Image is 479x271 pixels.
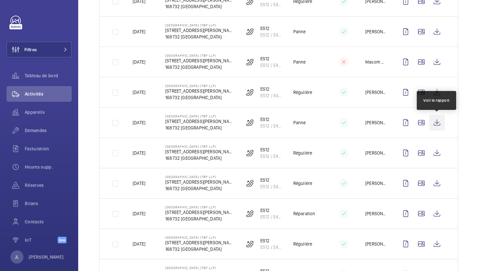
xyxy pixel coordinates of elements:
span: Activités [25,91,72,97]
button: Filtres [7,42,72,57]
img: escalator.svg [246,179,254,187]
img: escalator.svg [246,88,254,96]
p: ES12 [260,207,283,214]
span: Bilans [25,200,72,207]
p: [PERSON_NAME] [365,180,387,187]
p: 168732 [GEOGRAPHIC_DATA] [165,34,234,40]
p: ES12 [260,116,283,123]
p: ES12 / E4104 [260,153,283,159]
p: [STREET_ADDRESS][PERSON_NAME] [165,57,234,64]
p: 168732 [GEOGRAPHIC_DATA] [165,94,234,101]
p: [DATE] [133,59,145,65]
p: [DATE] [133,89,145,96]
p: [PERSON_NAME] [365,28,387,35]
p: [DATE] [133,28,145,35]
img: escalator.svg [246,240,254,248]
p: Régulière [293,241,312,247]
p: [PERSON_NAME] [365,89,387,96]
p: [GEOGRAPHIC_DATA] (TBP LLP) [165,235,234,239]
p: [GEOGRAPHIC_DATA] (TBP LLP) [165,23,234,27]
span: Tableau de bord [25,72,72,79]
p: [PERSON_NAME] [365,241,387,247]
p: [STREET_ADDRESS][PERSON_NAME] [165,239,234,246]
p: [STREET_ADDRESS][PERSON_NAME] [165,27,234,34]
span: Beta [58,237,66,243]
p: 168732 [GEOGRAPHIC_DATA] [165,246,234,252]
p: [STREET_ADDRESS][PERSON_NAME] [165,148,234,155]
span: Réserves [25,182,72,188]
p: 168732 [GEOGRAPHIC_DATA] [165,155,234,161]
p: [GEOGRAPHIC_DATA] (TBP LLP) [165,266,234,270]
p: 168732 [GEOGRAPHIC_DATA] [165,64,234,70]
p: 168732 [GEOGRAPHIC_DATA] [165,125,234,131]
p: ES12 [260,237,283,244]
p: Panne [293,28,306,35]
p: 168732 [GEOGRAPHIC_DATA] [165,185,234,192]
p: ES12 [260,146,283,153]
p: [GEOGRAPHIC_DATA] (TBP LLP) [165,144,234,148]
span: Filtres [24,46,37,53]
p: Régulière [293,180,312,187]
p: Régulière [293,150,312,156]
div: Voir le rapport [423,98,450,103]
span: IoT [25,237,58,243]
p: [DATE] [133,119,145,126]
p: [STREET_ADDRESS][PERSON_NAME] [165,88,234,94]
p: [DATE] [133,241,145,247]
p: [DATE] [133,150,145,156]
span: Demandes [25,127,72,134]
p: ES12 / E4104 [260,183,283,190]
p: ES12 / E4104 [260,32,283,38]
span: Heures supp. [25,164,72,170]
p: 168732 [GEOGRAPHIC_DATA] [165,3,234,10]
p: [GEOGRAPHIC_DATA] (TBP LLP) [165,53,234,57]
p: Réparation [293,210,315,217]
p: 168732 [GEOGRAPHIC_DATA] [165,216,234,222]
p: [GEOGRAPHIC_DATA] (TBP LLP) [165,114,234,118]
span: Facturation [25,145,72,152]
p: Panne [293,119,306,126]
p: [PERSON_NAME] [29,254,64,260]
p: [GEOGRAPHIC_DATA] (TBP LLP) [165,175,234,179]
p: [DATE] [133,210,145,217]
span: Appareils [25,109,72,115]
p: ES12 / E4104 [260,1,283,8]
img: escalator.svg [246,119,254,127]
p: [STREET_ADDRESS][PERSON_NAME] [165,179,234,185]
p: [GEOGRAPHIC_DATA] (TBP LLP) [165,205,234,209]
p: ES12 / E4104 [260,214,283,220]
img: escalator.svg [246,210,254,218]
p: ES12 [260,86,283,92]
span: Contacts [25,218,72,225]
img: escalator.svg [246,58,254,66]
p: [PERSON_NAME] [365,150,387,156]
p: ES12 / E4104 [260,244,283,250]
p: Masom MD [365,59,387,65]
p: [PERSON_NAME] [365,119,387,126]
p: ES12 [260,55,283,62]
p: Panne [293,59,306,65]
p: JL [15,254,19,260]
p: [GEOGRAPHIC_DATA] (TBP LLP) [165,84,234,88]
p: ES12 / E4104 [260,123,283,129]
img: escalator.svg [246,28,254,36]
p: ES12 / E4104 [260,62,283,68]
p: ES12 [260,25,283,32]
p: [DATE] [133,180,145,187]
img: escalator.svg [246,149,254,157]
p: Régulière [293,89,312,96]
p: [STREET_ADDRESS][PERSON_NAME] [165,118,234,125]
p: ES12 [260,177,283,183]
p: [STREET_ADDRESS][PERSON_NAME] [165,209,234,216]
p: ES12 / E4104 [260,92,283,99]
p: [PERSON_NAME] [365,210,387,217]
